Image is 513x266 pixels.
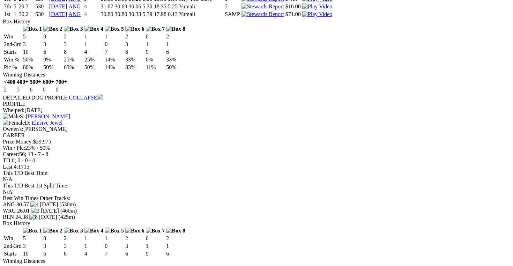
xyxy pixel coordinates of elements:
[3,243,22,250] td: 2nd-3rd
[18,11,35,18] td: 30.2
[64,235,83,242] td: 2
[64,41,83,48] td: 3
[84,235,104,242] td: 1
[55,86,68,93] td: 0
[100,3,113,10] td: 31.07
[3,41,22,48] td: 2nd-3rd
[302,3,332,10] img: Play Video
[125,56,145,63] td: 33%
[64,26,83,32] img: Box 3
[30,201,39,208] img: 4
[84,49,104,56] td: 4
[3,170,510,183] div: N/A
[39,214,57,220] span: [DATE]
[3,208,16,214] span: WRG
[104,243,124,250] td: 0
[68,11,81,17] a: ANG
[60,208,77,214] span: (460m)
[3,19,510,25] div: Box History
[3,157,12,163] span: TD:
[146,64,165,71] td: 11%
[125,64,145,71] td: 83%
[23,235,43,242] td: 5
[146,56,165,63] td: 0%
[142,11,153,18] td: 5.39
[64,64,83,71] td: 63%
[84,41,104,48] td: 1
[302,3,332,9] a: View replay
[3,170,49,176] span: This T/D Best Time:
[125,41,145,48] td: 3
[3,139,510,145] div: $29,975
[42,86,54,93] td: 0
[3,33,22,40] td: Win
[104,250,124,257] td: 7
[125,250,145,257] td: 6
[3,79,16,86] th: <400
[64,250,83,257] td: 8
[64,49,83,56] td: 8
[3,145,510,151] div: 23% / 50%
[43,56,63,63] td: 0%
[29,214,38,220] img: 8
[146,49,165,56] td: 9
[3,126,23,132] span: Owner/s:
[3,164,18,170] span: Last 4:
[3,126,510,132] div: [PERSON_NAME]
[3,164,510,170] div: 1715
[3,86,16,93] td: 2
[3,235,22,242] td: Win
[23,41,43,48] td: 3
[3,214,14,220] span: BEN
[125,243,145,250] td: 3
[3,107,24,113] span: Whelped:
[55,79,68,86] th: 700+
[285,3,301,10] td: $16.00
[146,26,165,32] img: Box 7
[84,56,104,63] td: 25%
[29,86,42,93] td: 6
[84,250,104,257] td: 4
[43,64,63,71] td: 50%
[105,26,124,32] img: Box 5
[3,120,30,126] span: D:
[35,3,48,10] td: 530
[166,64,186,71] td: 50%
[128,3,141,10] td: 30.06
[179,11,224,18] td: Yumali
[64,228,83,234] img: Box 3
[105,228,124,234] img: Box 5
[43,41,63,48] td: 3
[29,79,42,86] th: 500+
[59,214,75,220] span: (425m)
[241,11,284,17] img: Stewards Report
[146,243,165,250] td: 1
[125,49,145,56] td: 6
[23,228,42,234] img: Box 1
[241,3,284,10] img: Stewards Report
[16,79,29,86] th: 400+
[3,258,510,264] div: Winning Distances
[3,113,24,119] span: S:
[18,3,35,10] td: 29.7
[16,201,29,207] span: 30.57
[84,243,104,250] td: 1
[3,183,69,189] span: This T/D Best 1st Split Time:
[154,11,167,18] td: 17.98
[69,95,97,101] span: COLLAPSE
[3,3,13,10] td: 7th
[64,33,83,40] td: 2
[146,41,165,48] td: 1
[3,195,70,201] span: Best Win Times Other Tracks:
[166,26,185,32] img: Box 8
[3,107,510,113] div: [DATE]
[84,3,100,10] td: 4
[3,56,22,63] td: Win %
[104,64,124,71] td: 14%
[224,3,240,10] td: 7
[43,235,63,242] td: 0
[3,183,510,195] div: N/A
[3,49,22,56] td: Starts
[125,228,144,234] img: Box 6
[13,3,18,10] td: 5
